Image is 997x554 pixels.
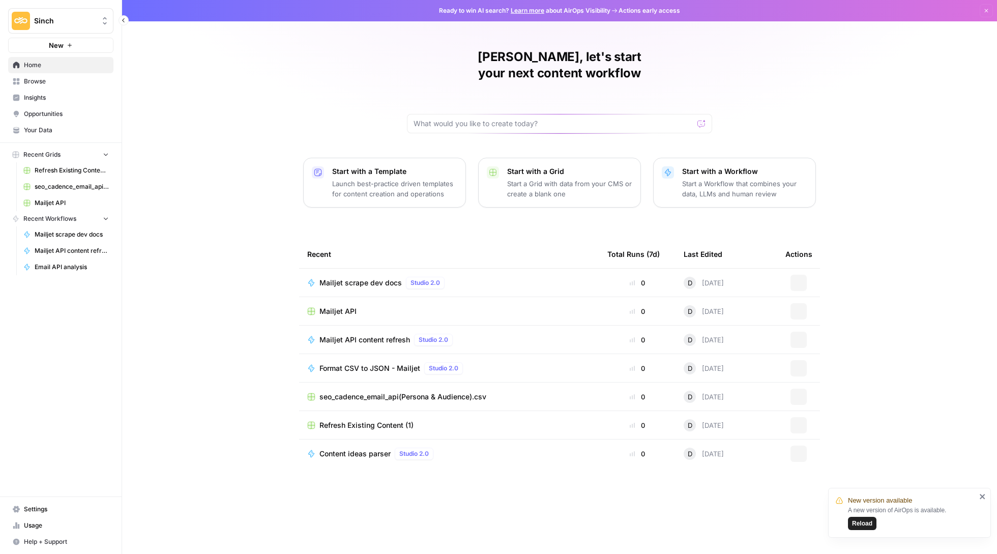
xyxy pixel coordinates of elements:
[35,198,109,208] span: Mailjet API
[8,73,113,90] a: Browse
[24,93,109,102] span: Insights
[19,195,113,211] a: Mailjet API
[8,501,113,517] a: Settings
[307,420,591,430] a: Refresh Existing Content (1)
[332,166,457,177] p: Start with a Template
[8,8,113,34] button: Workspace: Sinch
[688,335,692,345] span: D
[688,363,692,373] span: D
[507,179,632,199] p: Start a Grid with data from your CMS or create a blank one
[848,517,876,530] button: Reload
[12,12,30,30] img: Sinch Logo
[478,158,641,208] button: Start with a GridStart a Grid with data from your CMS or create a blank one
[35,182,109,191] span: seo_cadence_email_api(Persona & Audience).csv
[407,49,712,81] h1: [PERSON_NAME], let's start your next content workflow
[511,7,544,14] a: Learn more
[607,392,667,402] div: 0
[307,392,591,402] a: seo_cadence_email_api(Persona & Audience).csv
[688,306,692,316] span: D
[684,419,724,431] div: [DATE]
[607,306,667,316] div: 0
[688,392,692,402] span: D
[688,449,692,459] span: D
[24,521,109,530] span: Usage
[607,335,667,345] div: 0
[319,335,410,345] span: Mailjet API content refresh
[35,246,109,255] span: Mailjet API content refresh
[24,505,109,514] span: Settings
[24,537,109,546] span: Help + Support
[688,278,692,288] span: D
[607,240,660,268] div: Total Runs (7d)
[684,362,724,374] div: [DATE]
[19,162,113,179] a: Refresh Existing Content (1)
[34,16,96,26] span: Sinch
[307,277,591,289] a: Mailjet scrape dev docsStudio 2.0
[307,306,591,316] a: Mailjet API
[8,38,113,53] button: New
[684,391,724,403] div: [DATE]
[8,57,113,73] a: Home
[332,179,457,199] p: Launch best-practice driven templates for content creation and operations
[607,278,667,288] div: 0
[419,335,448,344] span: Studio 2.0
[785,240,812,268] div: Actions
[19,226,113,243] a: Mailjet scrape dev docs
[507,166,632,177] p: Start with a Grid
[319,306,357,316] span: Mailjet API
[319,449,391,459] span: Content ideas parser
[619,6,680,15] span: Actions early access
[429,364,458,373] span: Studio 2.0
[319,420,414,430] span: Refresh Existing Content (1)
[307,334,591,346] a: Mailjet API content refreshStudio 2.0
[414,119,693,129] input: What would you like to create today?
[307,362,591,374] a: Format CSV to JSON - MailjetStudio 2.0
[307,240,591,268] div: Recent
[24,126,109,135] span: Your Data
[684,448,724,460] div: [DATE]
[653,158,816,208] button: Start with a WorkflowStart a Workflow that combines your data, LLMs and human review
[8,90,113,106] a: Insights
[8,106,113,122] a: Opportunities
[24,77,109,86] span: Browse
[49,40,64,50] span: New
[24,109,109,119] span: Opportunities
[682,179,807,199] p: Start a Workflow that combines your data, LLMs and human review
[607,420,667,430] div: 0
[303,158,466,208] button: Start with a TemplateLaunch best-practice driven templates for content creation and operations
[684,240,722,268] div: Last Edited
[439,6,610,15] span: Ready to win AI search? about AirOps Visibility
[8,147,113,162] button: Recent Grids
[684,305,724,317] div: [DATE]
[8,534,113,550] button: Help + Support
[319,278,402,288] span: Mailjet scrape dev docs
[19,259,113,275] a: Email API analysis
[19,243,113,259] a: Mailjet API content refresh
[848,495,912,506] span: New version available
[8,122,113,138] a: Your Data
[682,166,807,177] p: Start with a Workflow
[35,166,109,175] span: Refresh Existing Content (1)
[35,230,109,239] span: Mailjet scrape dev docs
[23,214,76,223] span: Recent Workflows
[24,61,109,70] span: Home
[848,506,976,530] div: A new version of AirOps is available.
[684,334,724,346] div: [DATE]
[399,449,429,458] span: Studio 2.0
[607,449,667,459] div: 0
[307,448,591,460] a: Content ideas parserStudio 2.0
[684,277,724,289] div: [DATE]
[607,363,667,373] div: 0
[319,392,486,402] span: seo_cadence_email_api(Persona & Audience).csv
[35,263,109,272] span: Email API analysis
[852,519,872,528] span: Reload
[319,363,420,373] span: Format CSV to JSON - Mailjet
[410,278,440,287] span: Studio 2.0
[688,420,692,430] span: D
[23,150,61,159] span: Recent Grids
[8,211,113,226] button: Recent Workflows
[19,179,113,195] a: seo_cadence_email_api(Persona & Audience).csv
[979,492,986,501] button: close
[8,517,113,534] a: Usage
